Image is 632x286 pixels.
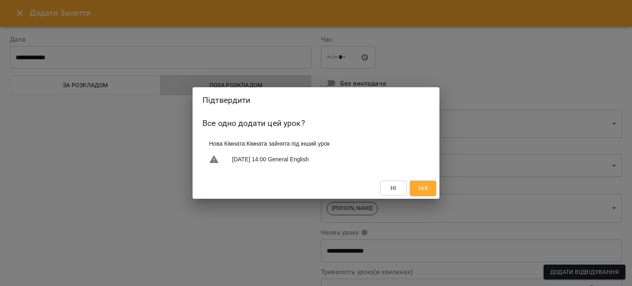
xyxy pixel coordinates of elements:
span: Ні [390,183,397,193]
span: Так [418,183,428,193]
li: [DATE] 14:00 General English [202,151,430,167]
button: Так [410,181,436,195]
h6: Все одно додати цей урок? [202,117,430,130]
h2: Підтвердити [202,94,430,107]
li: Нова Кімната : Кімната зайнята під інший урок [202,136,430,151]
button: Ні [380,181,407,195]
